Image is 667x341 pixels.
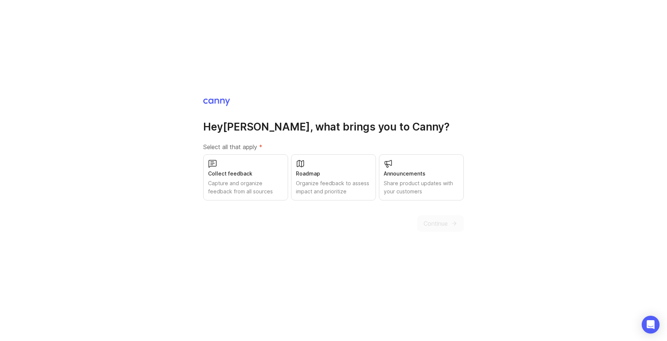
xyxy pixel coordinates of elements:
[203,120,464,133] h1: Hey [PERSON_NAME] , what brings you to Canny?
[203,99,230,106] img: Canny Home
[208,170,283,178] div: Collect feedback
[208,179,283,196] div: Capture and organize feedback from all sources
[203,154,288,200] button: Collect feedbackCapture and organize feedback from all sources
[291,154,376,200] button: RoadmapOrganize feedback to assess impact and prioritize
[384,179,459,196] div: Share product updates with your customers
[642,316,660,334] div: Open Intercom Messenger
[296,179,371,196] div: Organize feedback to assess impact and prioritize
[296,170,371,178] div: Roadmap
[379,154,464,200] button: AnnouncementsShare product updates with your customers
[203,142,464,151] label: Select all that apply
[384,170,459,178] div: Announcements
